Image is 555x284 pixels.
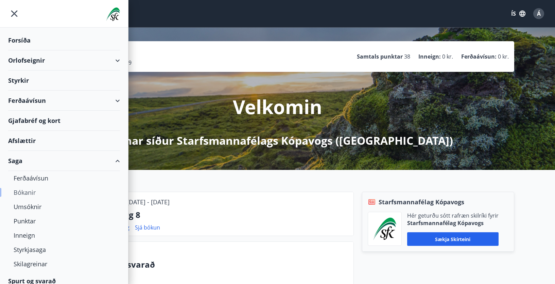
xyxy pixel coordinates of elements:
[8,131,120,151] div: Afslættir
[91,259,348,270] p: Spurt og svarað
[507,7,529,20] button: ÍS
[407,212,499,219] p: Hér geturðu sótt rafræn skilríki fyrir
[373,218,396,240] img: x5MjQkxwhnYn6YREZUTEa9Q4KsBUeQdWGts9Dj4O.png
[407,232,499,246] button: Sækja skírteini
[102,133,453,148] p: á Mínar síður Starfsmannafélags Kópavogs ([GEOGRAPHIC_DATA])
[531,5,547,22] button: Á
[14,171,115,185] div: Ferðaávísun
[91,209,348,221] p: Arnarborg 8
[8,7,20,20] button: menu
[357,53,403,60] p: Samtals punktar
[127,198,170,206] p: [DATE] - [DATE]
[14,214,115,228] div: Punktar
[461,53,497,60] p: Ferðaávísun :
[14,242,115,257] div: Styrkjasaga
[135,224,160,231] a: Sjá bókun
[8,50,120,70] div: Orlofseignir
[106,7,120,21] img: union_logo
[14,257,115,271] div: Skilagreinar
[14,228,115,242] div: Inneign
[418,53,441,60] p: Inneign :
[379,198,464,206] span: Starfsmannafélag Kópavogs
[8,70,120,91] div: Styrkir
[8,111,120,131] div: Gjafabréf og kort
[407,219,499,227] p: Starfsmannafélag Kópavogs
[537,10,541,17] span: Á
[442,53,453,60] span: 0 kr.
[14,185,115,200] div: Bókanir
[8,30,120,50] div: Forsíða
[91,224,129,231] a: Sækja samning
[233,94,322,120] p: Velkomin
[498,53,509,60] span: 0 kr.
[8,151,120,171] div: Saga
[14,200,115,214] div: Umsóknir
[8,91,120,111] div: Ferðaávísun
[404,53,410,60] span: 38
